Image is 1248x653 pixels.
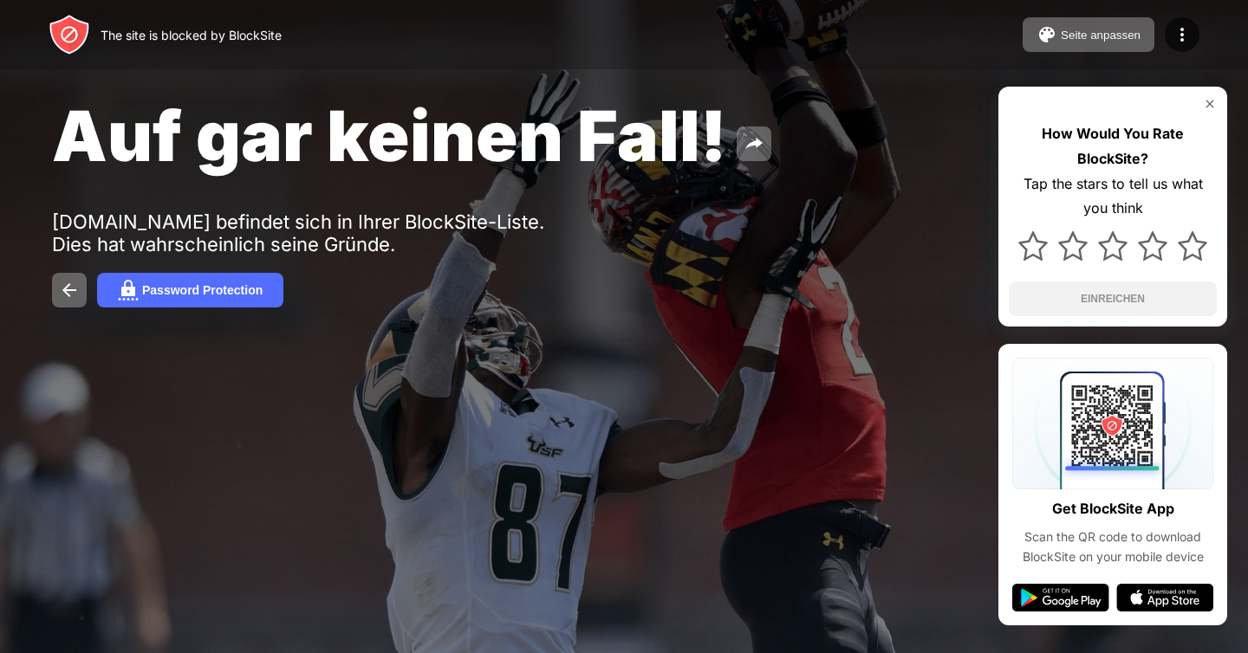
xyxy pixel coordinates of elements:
div: Seite anpassen [1061,29,1141,42]
span: Auf gar keinen Fall! [52,94,726,178]
div: Scan the QR code to download BlockSite on your mobile device [1012,527,1213,566]
img: google-play.svg [1012,584,1109,611]
img: rate-us-close.svg [1203,97,1217,111]
img: menu-icon.svg [1172,24,1193,45]
div: The site is blocked by BlockSite [101,28,282,42]
img: star.svg [1138,231,1167,261]
img: app-store.svg [1116,584,1213,611]
div: [DOMAIN_NAME] befindet sich in Ihrer BlockSite-Liste. Dies hat wahrscheinlich seine Gründe. [52,210,588,255]
img: back.svg [59,280,80,301]
img: password.svg [118,280,139,301]
button: Seite anpassen [1023,17,1154,52]
img: star.svg [1178,231,1207,261]
div: Get BlockSite App [1052,496,1174,521]
button: EINREICHEN [1009,281,1217,316]
img: star.svg [1098,231,1128,261]
div: Tap the stars to tell us what you think [1009,171,1217,222]
img: qrcode.svg [1012,358,1213,489]
img: share.svg [744,133,764,154]
img: star.svg [1018,231,1048,261]
img: header-logo.svg [49,14,90,55]
div: How Would You Rate BlockSite? [1009,121,1217,171]
img: pallet.svg [1037,24,1057,45]
div: Password Protection [142,283,263,297]
img: star.svg [1058,231,1088,261]
button: Password Protection [97,273,283,307]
